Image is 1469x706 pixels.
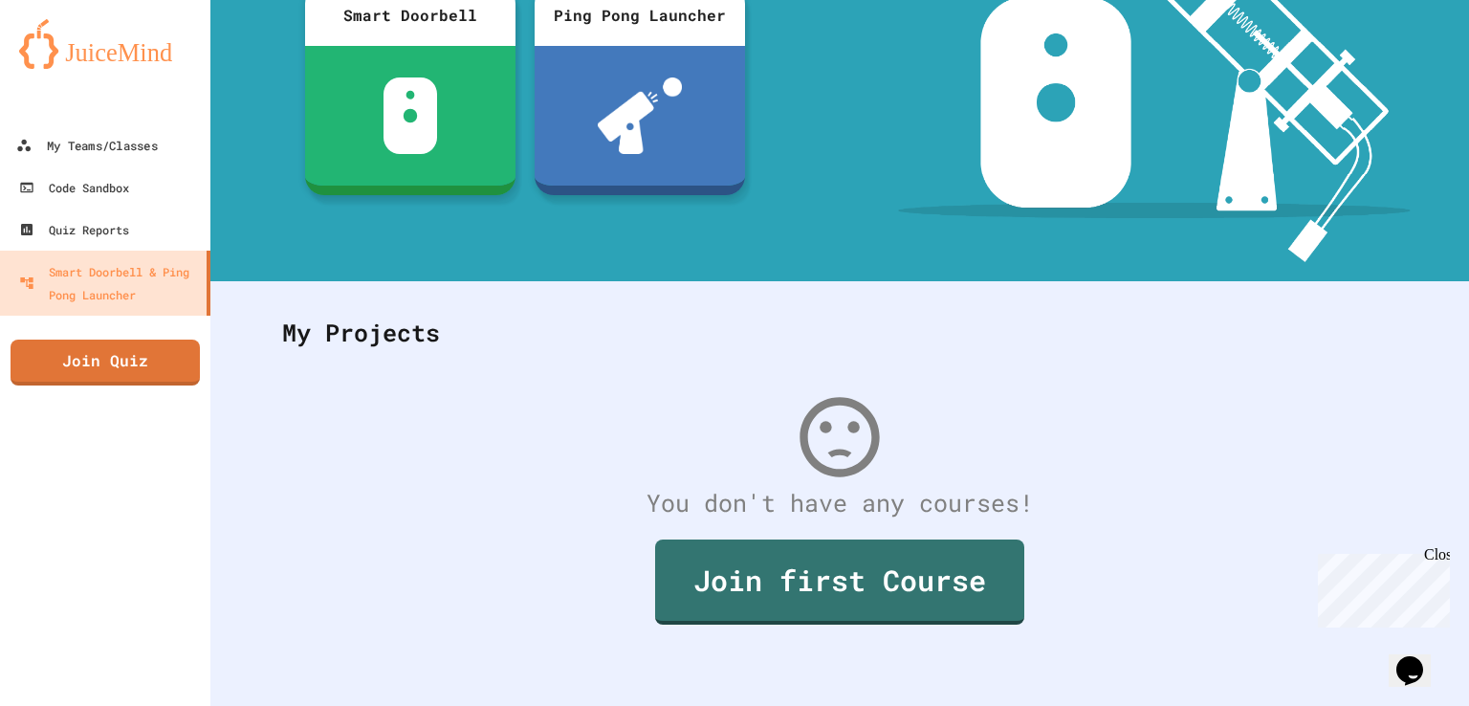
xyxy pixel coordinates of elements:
[19,260,199,306] div: Smart Doorbell & Ping Pong Launcher
[1389,629,1450,687] iframe: chat widget
[19,19,191,69] img: logo-orange.svg
[655,540,1024,625] a: Join first Course
[598,77,683,154] img: ppl-with-ball.png
[1310,546,1450,628] iframe: chat widget
[384,77,438,154] img: sdb-white.svg
[16,134,158,158] div: My Teams/Classes
[11,340,200,386] a: Join Quiz
[263,485,1416,521] div: You don't have any courses!
[19,176,129,199] div: Code Sandbox
[19,218,129,241] div: Quiz Reports
[263,296,1416,370] div: My Projects
[8,8,132,121] div: Chat with us now!Close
